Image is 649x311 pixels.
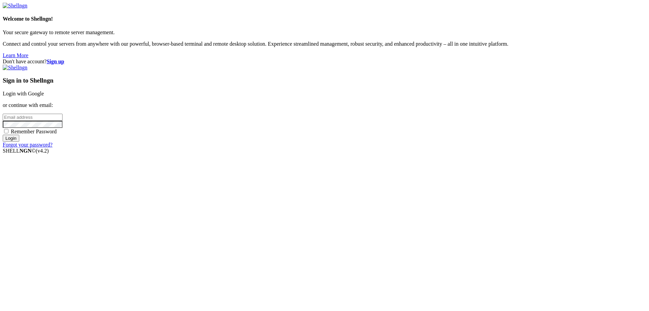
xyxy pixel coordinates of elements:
p: or continue with email: [3,102,646,108]
div: Don't have account? [3,59,646,65]
p: Your secure gateway to remote server management. [3,29,646,36]
a: Sign up [47,59,64,64]
span: SHELL © [3,148,49,154]
a: Login with Google [3,91,44,96]
span: Remember Password [11,129,57,134]
img: Shellngn [3,3,27,9]
h4: Welcome to Shellngn! [3,16,646,22]
b: NGN [20,148,32,154]
input: Login [3,135,19,142]
span: 4.2.0 [36,148,49,154]
a: Learn More [3,52,28,58]
input: Remember Password [4,129,8,133]
input: Email address [3,114,63,121]
img: Shellngn [3,65,27,71]
h3: Sign in to Shellngn [3,77,646,84]
a: Forgot your password? [3,142,52,148]
p: Connect and control your servers from anywhere with our powerful, browser-based terminal and remo... [3,41,646,47]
